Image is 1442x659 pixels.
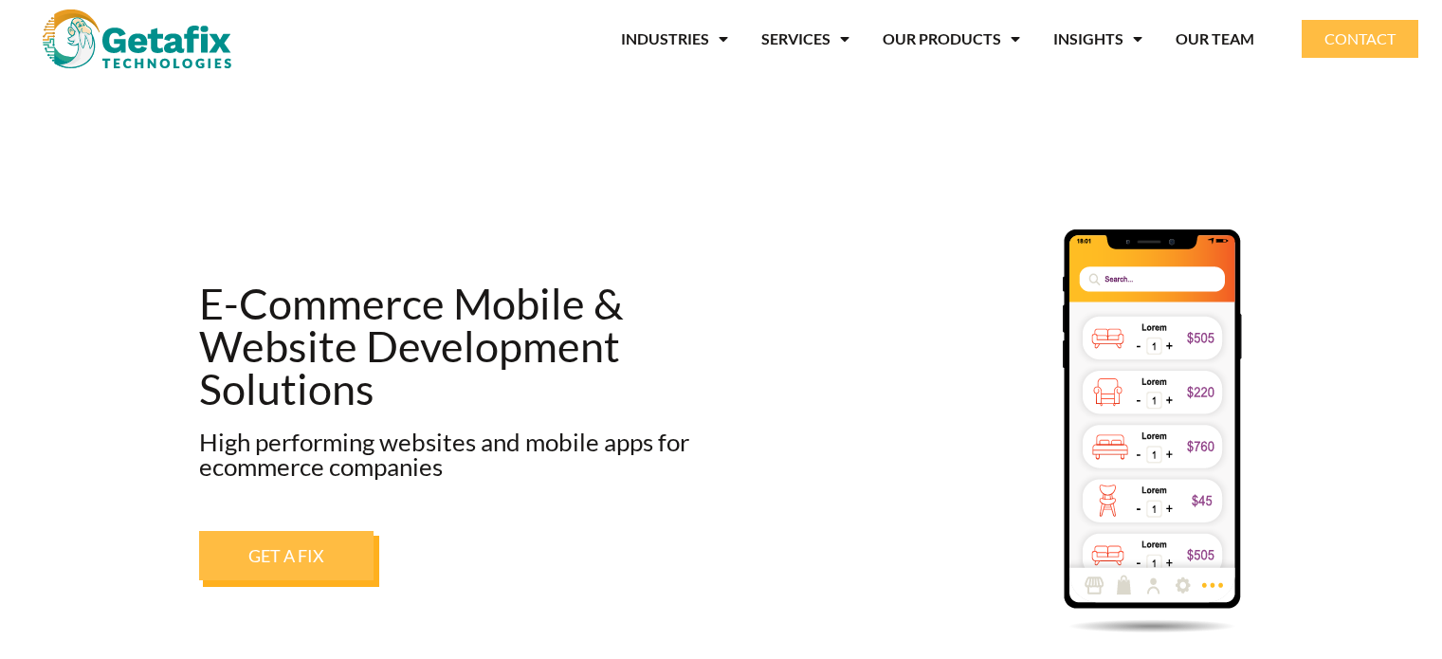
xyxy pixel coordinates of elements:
h2: High performing websites and mobile apps for ecommerce companies [199,430,764,479]
a: INDUSTRIES [621,17,728,61]
nav: Menu [283,17,1254,61]
a: INSIGHTS [1053,17,1142,61]
a: OUR TEAM [1176,17,1254,61]
a: OUR PRODUCTS [883,17,1020,61]
a: GET A FIX [199,531,374,580]
h1: E-Commerce Mobile & Website Development Solutions [199,283,764,411]
a: CONTACT [1302,20,1418,58]
span: GET A FIX [248,547,324,564]
img: web and mobile application development company [43,9,231,68]
img: ecommerce mobile app development company [1063,229,1243,633]
span: CONTACT [1324,31,1396,46]
a: SERVICES [761,17,849,61]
